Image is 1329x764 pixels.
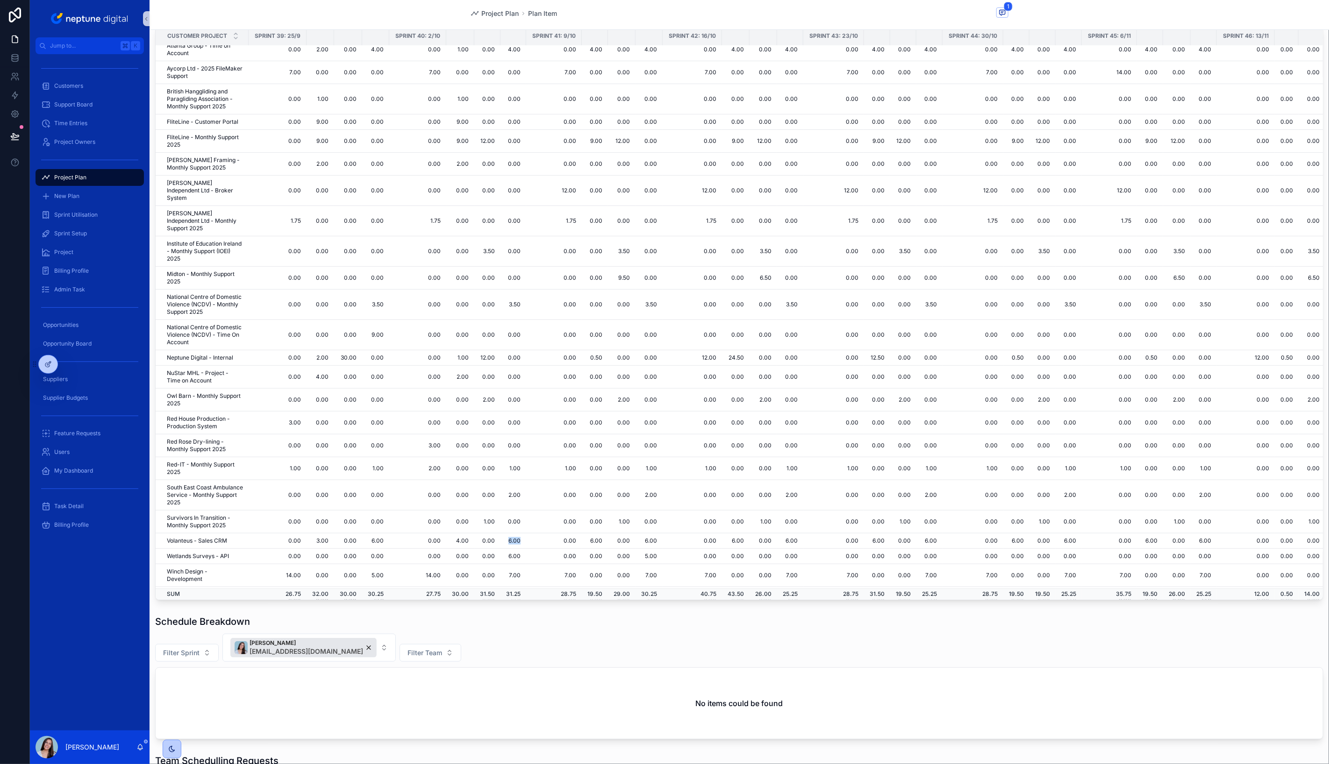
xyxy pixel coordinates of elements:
[156,84,249,114] td: British Hanggliding and Paragliding Association - Monthly Support 2025
[307,38,334,61] td: 2.00
[803,130,864,153] td: 0.00
[1082,130,1137,153] td: 0.00
[1191,61,1217,84] td: 0.00
[481,9,519,18] span: Project Plan
[1056,130,1082,153] td: 0.00
[1029,38,1056,61] td: 0.00
[1217,38,1275,61] td: 0.00
[1003,153,1029,176] td: 0.00
[1275,38,1299,61] td: 0.00
[362,84,389,114] td: 0.00
[36,498,144,515] a: Task Detail
[362,61,389,84] td: 0.00
[1029,153,1056,176] td: 0.00
[803,114,864,130] td: 0.00
[526,84,582,114] td: 0.00
[500,61,526,84] td: 0.00
[307,130,334,153] td: 9.00
[36,281,144,298] a: Admin Task
[663,153,722,176] td: 0.00
[1137,114,1163,130] td: 0.00
[54,248,73,256] span: Project
[750,176,777,206] td: 0.00
[663,38,722,61] td: 0.00
[750,153,777,176] td: 0.00
[1056,38,1082,61] td: 4.00
[809,32,858,40] span: Sprint 43: 23/10
[54,430,100,437] span: Feature Requests
[156,61,249,84] td: Aycorp Ltd - 2025 FileMaker Support
[803,176,864,206] td: 12.00
[1191,38,1217,61] td: 4.00
[54,521,89,529] span: Billing Profile
[1163,176,1191,206] td: 0.00
[362,153,389,176] td: 0.00
[890,153,916,176] td: 0.00
[864,114,890,130] td: 0.00
[1082,61,1137,84] td: 14.00
[608,153,636,176] td: 0.00
[1004,2,1013,11] span: 1
[36,462,144,479] a: My Dashboard
[43,321,79,329] span: Opportunities
[916,130,943,153] td: 0.00
[43,375,68,383] span: Suppliers
[132,42,139,50] span: K
[608,176,636,206] td: 0.00
[389,153,446,176] td: 0.00
[54,448,70,456] span: Users
[890,130,916,153] td: 12.00
[996,7,1008,19] button: 1
[803,84,864,114] td: 0.00
[890,61,916,84] td: 0.00
[470,9,519,18] a: Project Plan
[1191,84,1217,114] td: 0.00
[474,176,500,206] td: 0.00
[750,61,777,84] td: 0.00
[1163,84,1191,114] td: 0.00
[864,130,890,153] td: 9.00
[1003,84,1029,114] td: 0.00
[803,38,864,61] td: 0.00
[362,114,389,130] td: 0.00
[54,174,86,181] span: Project Plan
[1029,130,1056,153] td: 12.00
[608,38,636,61] td: 0.00
[526,114,582,130] td: 0.00
[1137,38,1163,61] td: 4.00
[54,267,89,275] span: Billing Profile
[582,153,608,176] td: 0.00
[669,32,716,40] span: Sprint 42: 16/10
[1191,153,1217,176] td: 0.00
[54,286,85,293] span: Admin Task
[36,37,144,54] button: Jump to...K
[389,114,446,130] td: 0.00
[446,206,474,236] td: 0.00
[1275,84,1299,114] td: 0.00
[49,11,131,26] img: App logo
[54,230,87,237] span: Sprint Setup
[777,114,803,130] td: 0.00
[1082,84,1137,114] td: 0.00
[1137,153,1163,176] td: 0.00
[777,130,803,153] td: 0.00
[1299,176,1325,206] td: 0.00
[1056,176,1082,206] td: 0.00
[163,648,200,658] span: Filter Sprint
[1029,114,1056,130] td: 0.00
[608,114,636,130] td: 0.00
[389,84,446,114] td: 0.00
[334,153,362,176] td: 0.00
[54,192,79,200] span: New Plan
[230,638,377,658] button: Unselect 59
[528,9,557,18] span: Plan Item
[307,176,334,206] td: 0.00
[526,153,582,176] td: 0.00
[446,61,474,84] td: 0.00
[36,244,144,261] a: Project
[1003,61,1029,84] td: 0.00
[1223,32,1269,40] span: Sprint 46: 13/11
[526,130,582,153] td: 0.00
[722,61,750,84] td: 0.00
[864,153,890,176] td: 0.00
